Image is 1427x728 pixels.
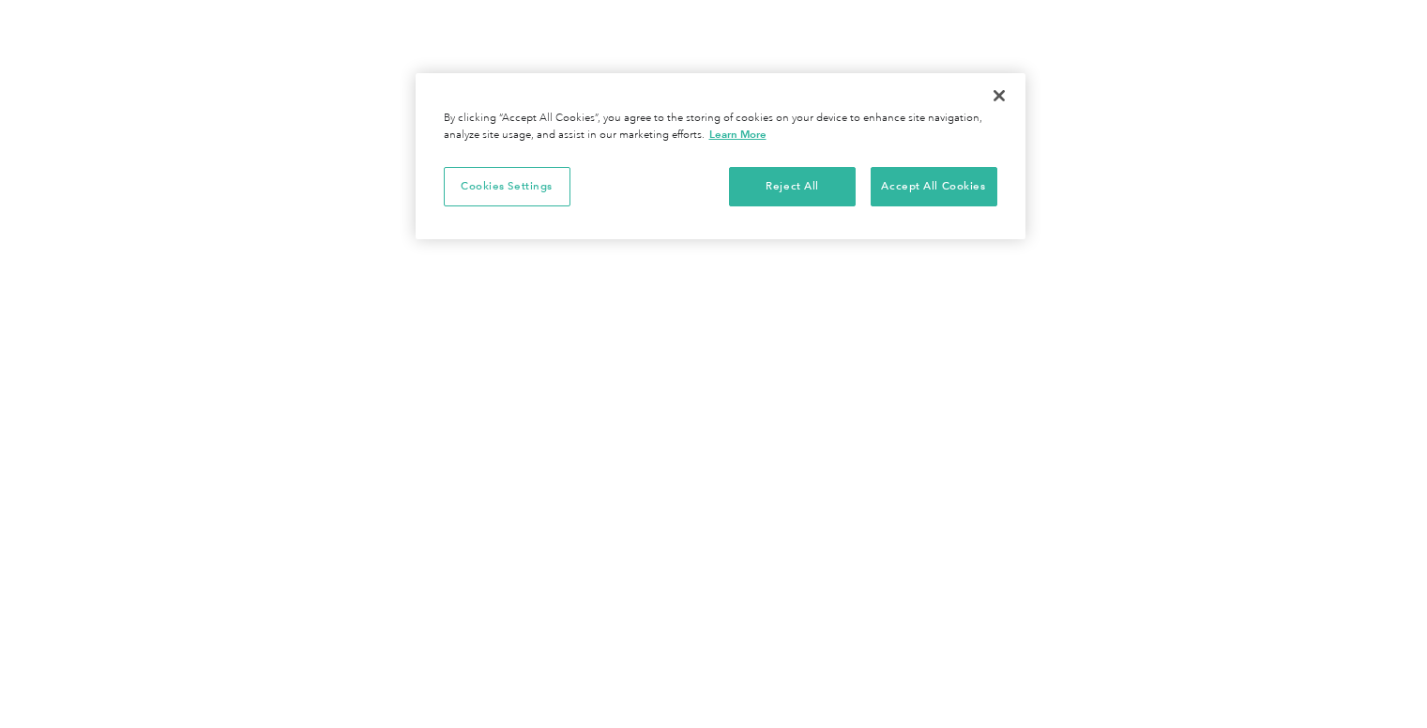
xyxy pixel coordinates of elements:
div: By clicking “Accept All Cookies”, you agree to the storing of cookies on your device to enhance s... [444,111,997,144]
a: More information about your privacy, opens in a new tab [709,128,767,141]
button: Accept All Cookies [871,167,997,206]
div: Privacy [416,73,1025,239]
button: Cookies Settings [444,167,570,206]
button: Reject All [729,167,856,206]
div: Cookie banner [416,73,1025,239]
button: Close [979,75,1020,116]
